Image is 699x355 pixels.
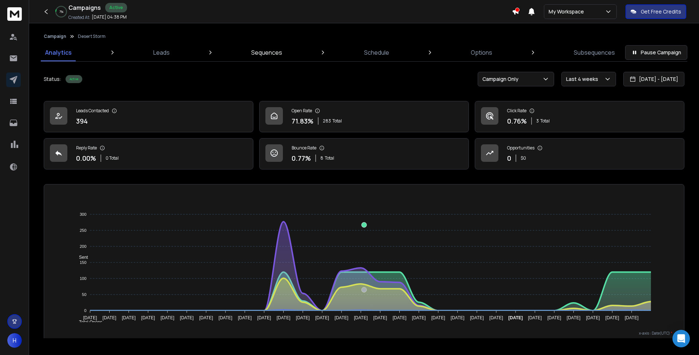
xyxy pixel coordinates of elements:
[482,75,521,83] p: Campaign Only
[332,118,342,124] span: Total
[466,44,497,61] a: Options
[373,315,387,320] tspan: [DATE]
[74,255,88,260] span: Sent
[7,333,22,348] button: H
[540,118,550,124] span: Total
[569,44,619,61] a: Subsequences
[431,315,445,320] tspan: [DATE]
[80,244,86,249] tspan: 200
[76,108,109,114] p: Leads Contacted
[354,315,368,320] tspan: [DATE]
[44,75,61,83] p: Status:
[364,48,389,57] p: Schedule
[44,101,253,132] a: Leads Contacted394
[84,308,86,313] tspan: 0
[153,48,170,57] p: Leads
[292,116,313,126] p: 71.83 %
[78,34,106,39] p: Desert Storm
[68,15,90,20] p: Created At:
[277,315,291,320] tspan: [DATE]
[68,3,101,12] h1: Campaigns
[360,44,394,61] a: Schedule
[80,212,86,216] tspan: 300
[323,118,331,124] span: 283
[605,315,619,320] tspan: [DATE]
[80,228,86,233] tspan: 250
[547,315,561,320] tspan: [DATE]
[259,138,469,169] a: Bounce Rate0.77%8Total
[672,330,690,347] div: Open Intercom Messenger
[471,48,492,57] p: Options
[625,45,687,60] button: Pause Campaign
[296,315,310,320] tspan: [DATE]
[106,155,119,161] p: 0 Total
[489,315,503,320] tspan: [DATE]
[320,155,323,161] span: 8
[105,3,127,12] div: Active
[218,315,232,320] tspan: [DATE]
[257,315,271,320] tspan: [DATE]
[76,153,96,163] p: 0.00 %
[292,108,312,114] p: Open Rate
[199,315,213,320] tspan: [DATE]
[507,116,527,126] p: 0.76 %
[83,315,97,320] tspan: [DATE]
[82,292,86,297] tspan: 50
[549,8,587,15] p: My Workspace
[92,14,127,20] p: [DATE] 04:38 PM
[44,34,66,39] button: Campaign
[521,155,526,161] p: $ 0
[507,153,511,163] p: 0
[507,108,526,114] p: Click Rate
[141,315,155,320] tspan: [DATE]
[292,145,316,151] p: Bounce Rate
[567,315,581,320] tspan: [DATE]
[641,8,681,15] p: Get Free Credits
[325,155,334,161] span: Total
[80,276,86,281] tspan: 100
[80,260,86,265] tspan: 150
[180,315,194,320] tspan: [DATE]
[56,331,672,336] p: x-axis : Date(UTC)
[44,138,253,169] a: Reply Rate0.00%0 Total
[625,4,686,19] button: Get Free Credits
[528,315,542,320] tspan: [DATE]
[76,145,97,151] p: Reply Rate
[66,75,82,83] div: Active
[623,72,684,86] button: [DATE] - [DATE]
[335,315,348,320] tspan: [DATE]
[238,315,252,320] tspan: [DATE]
[45,48,72,57] p: Analytics
[103,315,116,320] tspan: [DATE]
[251,48,282,57] p: Sequences
[412,315,426,320] tspan: [DATE]
[508,315,523,320] tspan: [DATE]
[247,44,287,61] a: Sequences
[475,101,684,132] a: Click Rate0.76%3Total
[566,75,601,83] p: Last 4 weeks
[74,320,102,325] span: Total Opens
[536,118,539,124] span: 3
[507,145,534,151] p: Opportunities
[149,44,174,61] a: Leads
[451,315,465,320] tspan: [DATE]
[59,9,63,14] p: 7 %
[122,315,136,320] tspan: [DATE]
[292,153,311,163] p: 0.77 %
[259,101,469,132] a: Open Rate71.83%283Total
[475,138,684,169] a: Opportunities0$0
[161,315,174,320] tspan: [DATE]
[392,315,406,320] tspan: [DATE]
[574,48,615,57] p: Subsequences
[470,315,484,320] tspan: [DATE]
[315,315,329,320] tspan: [DATE]
[625,315,639,320] tspan: [DATE]
[41,44,76,61] a: Analytics
[586,315,600,320] tspan: [DATE]
[76,116,88,126] p: 394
